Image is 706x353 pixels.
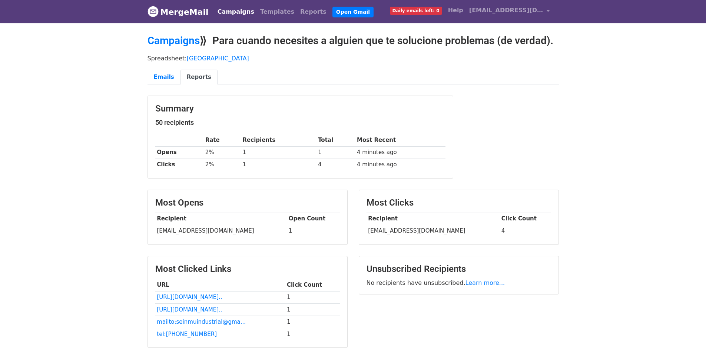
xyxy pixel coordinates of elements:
[155,119,445,127] h5: 50 recipients
[387,3,445,18] a: Daily emails left: 0
[500,213,551,225] th: Click Count
[155,146,203,159] th: Opens
[155,197,340,208] h3: Most Opens
[367,264,551,274] h3: Unsubscribed Recipients
[355,146,445,159] td: 4 minutes ago
[316,159,355,171] td: 4
[367,225,500,237] td: [EMAIL_ADDRESS][DOMAIN_NAME]
[287,213,340,225] th: Open Count
[148,54,559,62] p: Spreadsheet:
[241,134,316,146] th: Recipients
[215,4,257,19] a: Campaigns
[367,197,551,208] h3: Most Clicks
[180,70,218,85] a: Reports
[241,159,316,171] td: 1
[187,55,249,62] a: [GEOGRAPHIC_DATA]
[148,6,159,17] img: MergeMail logo
[203,146,241,159] td: 2%
[203,134,241,146] th: Rate
[155,264,340,274] h3: Most Clicked Links
[203,159,241,171] td: 2%
[155,159,203,171] th: Clicks
[148,70,180,85] a: Emails
[500,225,551,237] td: 4
[155,213,287,225] th: Recipient
[155,279,285,291] th: URL
[285,328,339,340] td: 1
[390,7,442,15] span: Daily emails left: 0
[445,3,466,18] a: Help
[367,279,551,287] p: No recipients have unsubscribed.
[297,4,329,19] a: Reports
[257,4,297,19] a: Templates
[285,316,339,328] td: 1
[469,6,543,15] span: [EMAIL_ADDRESS][DOMAIN_NAME]
[316,134,355,146] th: Total
[355,159,445,171] td: 4 minutes ago
[316,146,355,159] td: 1
[148,34,559,47] h2: ⟫ Para cuando necesites a alguien que te solucione problemas (de verdad).
[148,34,200,47] a: Campaigns
[287,225,340,237] td: 1
[157,331,217,337] a: tel:[PHONE_NUMBER]
[285,279,339,291] th: Click Count
[157,306,222,313] a: [URL][DOMAIN_NAME]..
[155,103,445,114] h3: Summary
[332,7,374,17] a: Open Gmail
[285,291,339,303] td: 1
[148,4,209,20] a: MergeMail
[285,303,339,316] td: 1
[155,225,287,237] td: [EMAIL_ADDRESS][DOMAIN_NAME]
[367,213,500,225] th: Recipient
[241,146,316,159] td: 1
[466,3,553,20] a: [EMAIL_ADDRESS][DOMAIN_NAME]
[157,294,222,300] a: [URL][DOMAIN_NAME]..
[465,279,505,286] a: Learn more...
[355,134,445,146] th: Most Recent
[157,319,246,325] a: mailto:seinmuindustrial@gma...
